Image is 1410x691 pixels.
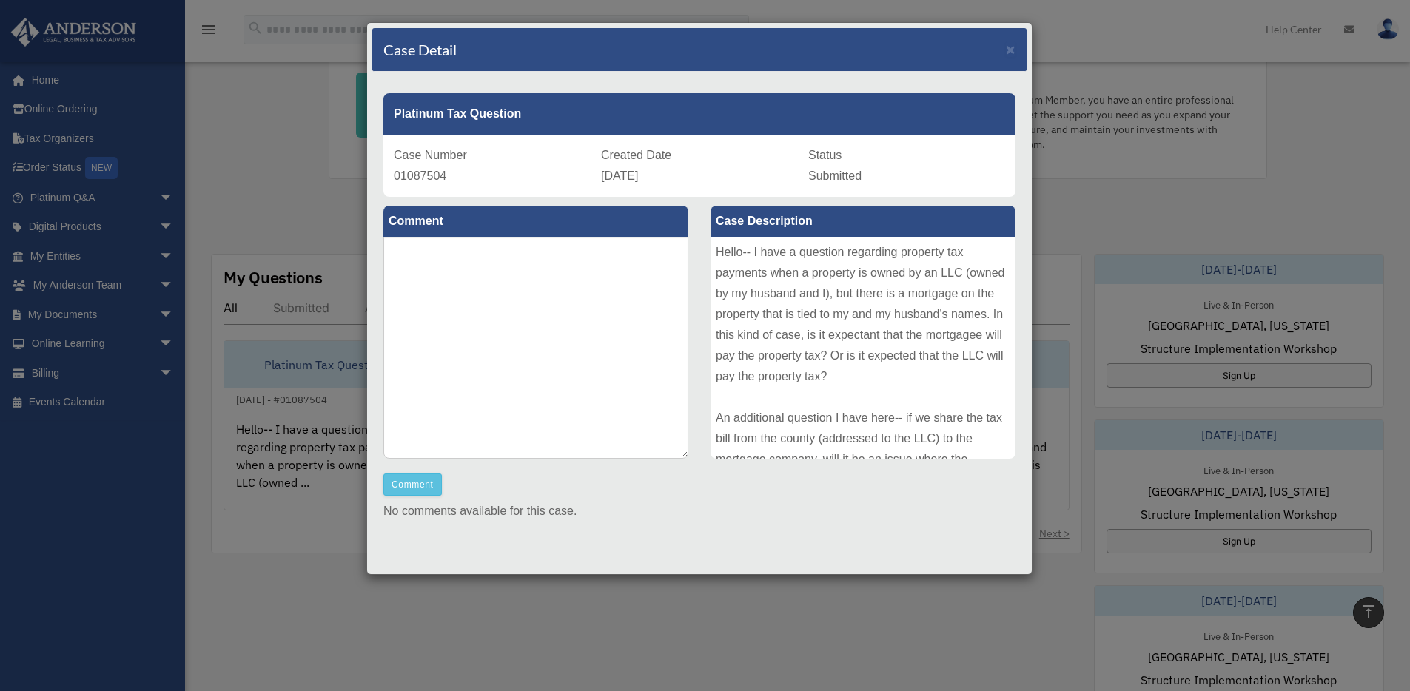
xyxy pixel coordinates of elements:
label: Comment [383,206,688,237]
p: No comments available for this case. [383,501,1015,522]
span: 01087504 [394,169,446,182]
label: Case Description [711,206,1015,237]
span: Created Date [601,149,671,161]
button: Comment [383,473,442,496]
span: Submitted [808,169,862,182]
span: Status [808,149,842,161]
span: [DATE] [601,169,638,182]
span: Case Number [394,149,467,161]
div: Platinum Tax Question [383,93,1015,135]
h4: Case Detail [383,39,457,60]
div: Hello-- I have a question regarding property tax payments when a property is owned by an LLC (own... [711,237,1015,459]
span: × [1006,41,1015,58]
button: Close [1006,41,1015,57]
